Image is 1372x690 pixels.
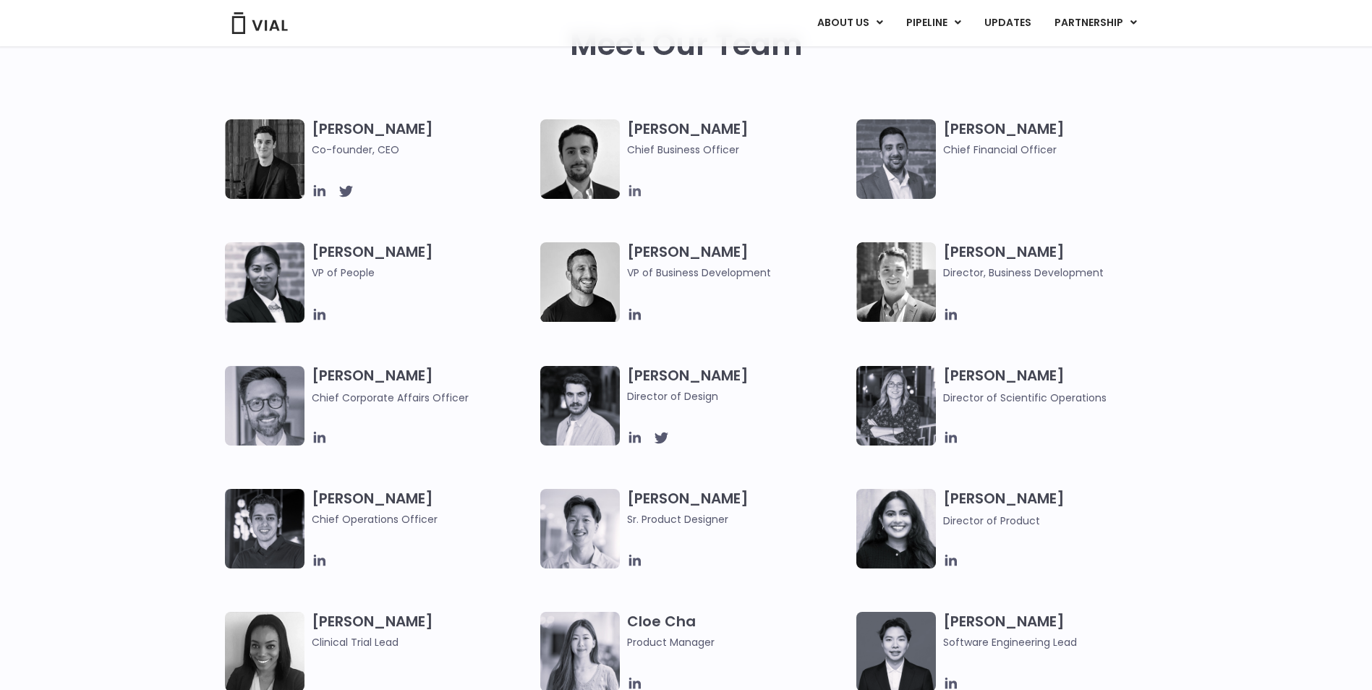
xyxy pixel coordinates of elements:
[312,242,534,302] h3: [PERSON_NAME]
[856,489,936,568] img: Smiling woman named Dhruba
[627,511,849,527] span: Sr. Product Designer
[627,634,849,650] span: Product Manager
[943,514,1040,528] span: Director of Product
[225,242,304,323] img: Catie
[312,489,534,527] h3: [PERSON_NAME]
[225,119,304,199] img: A black and white photo of a man in a suit attending a Summit.
[627,265,849,281] span: VP of Business Development
[627,119,849,158] h3: [PERSON_NAME]
[627,388,849,404] span: Director of Design
[540,366,620,446] img: Headshot of smiling man named Albert
[627,366,849,404] h3: [PERSON_NAME]
[943,612,1165,650] h3: [PERSON_NAME]
[973,11,1042,35] a: UPDATES
[312,634,534,650] span: Clinical Trial Lead
[540,489,620,568] img: Brennan
[627,612,849,650] h3: Cloe Cha
[627,242,849,281] h3: [PERSON_NAME]
[231,12,289,34] img: Vial Logo
[943,242,1165,281] h3: [PERSON_NAME]
[806,11,894,35] a: ABOUT USMenu Toggle
[312,119,534,158] h3: [PERSON_NAME]
[943,366,1165,406] h3: [PERSON_NAME]
[943,119,1165,158] h3: [PERSON_NAME]
[312,391,469,405] span: Chief Corporate Affairs Officer
[627,142,849,158] span: Chief Business Officer
[540,242,620,322] img: A black and white photo of a man smiling.
[312,511,534,527] span: Chief Operations Officer
[943,489,1165,529] h3: [PERSON_NAME]
[312,612,534,650] h3: [PERSON_NAME]
[312,142,534,158] span: Co-founder, CEO
[943,265,1165,281] span: Director, Business Development
[895,11,972,35] a: PIPELINEMenu Toggle
[943,634,1165,650] span: Software Engineering Lead
[1043,11,1149,35] a: PARTNERSHIPMenu Toggle
[312,265,534,281] span: VP of People
[225,366,304,446] img: Paolo-M
[856,242,936,322] img: A black and white photo of a smiling man in a suit at ARVO 2023.
[627,489,849,527] h3: [PERSON_NAME]
[570,27,803,62] h2: Meet Our Team
[943,391,1107,405] span: Director of Scientific Operations
[225,489,304,568] img: Headshot of smiling man named Josh
[312,366,534,406] h3: [PERSON_NAME]
[540,119,620,199] img: A black and white photo of a man in a suit holding a vial.
[856,119,936,199] img: Headshot of smiling man named Samir
[856,366,936,446] img: Headshot of smiling woman named Sarah
[943,142,1165,158] span: Chief Financial Officer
